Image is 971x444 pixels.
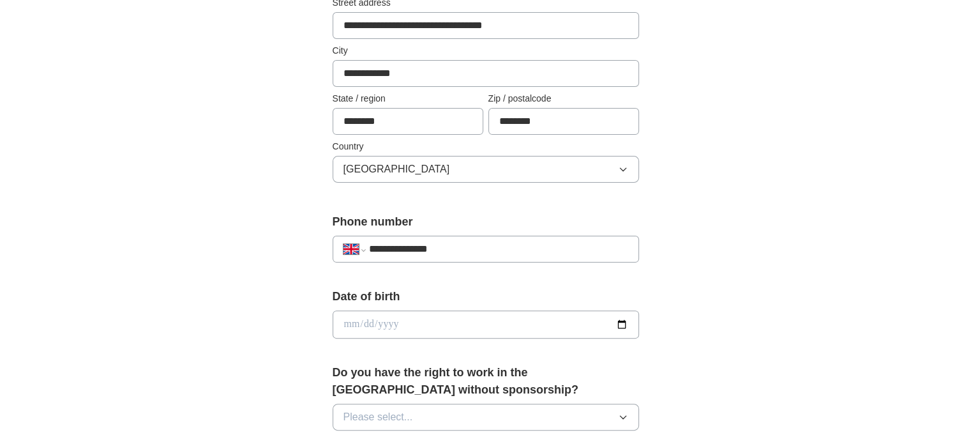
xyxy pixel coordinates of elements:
label: Country [333,140,639,153]
button: Please select... [333,404,639,431]
label: State / region [333,92,483,105]
label: Zip / postalcode [488,92,639,105]
span: Please select... [343,410,413,425]
span: [GEOGRAPHIC_DATA] [343,162,450,177]
button: [GEOGRAPHIC_DATA] [333,156,639,183]
label: Phone number [333,213,639,231]
label: Date of birth [333,288,639,305]
label: Do you have the right to work in the [GEOGRAPHIC_DATA] without sponsorship? [333,364,639,399]
label: City [333,44,639,57]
